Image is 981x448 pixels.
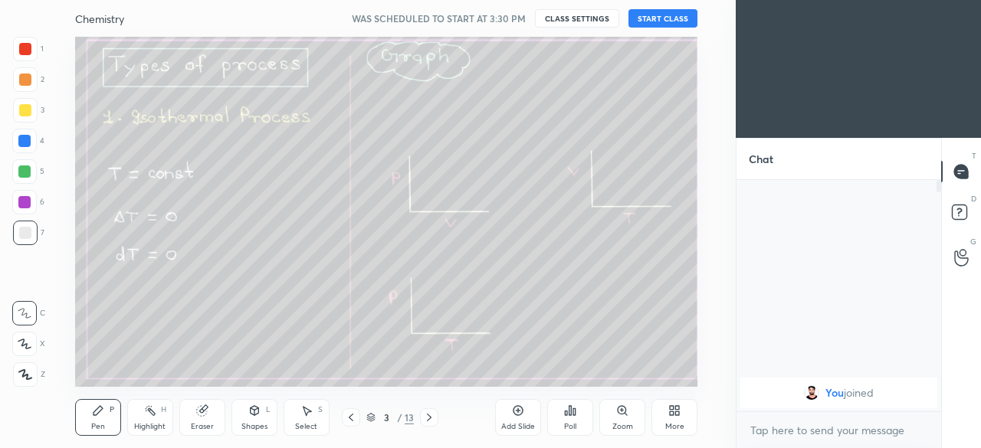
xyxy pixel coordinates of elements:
[12,301,45,325] div: C
[564,423,576,430] div: Poll
[12,332,45,356] div: X
[318,406,323,414] div: S
[12,190,44,214] div: 6
[501,423,535,430] div: Add Slide
[665,423,684,430] div: More
[535,9,619,28] button: CLASS SETTINGS
[405,410,414,424] div: 13
[266,406,271,414] div: L
[75,11,124,26] h4: Chemistry
[161,406,166,414] div: H
[972,150,976,162] p: T
[12,129,44,153] div: 4
[13,362,45,387] div: Z
[628,9,697,28] button: START CLASS
[379,413,394,422] div: 3
[13,98,44,123] div: 3
[612,423,633,430] div: Zoom
[737,139,786,179] p: Chat
[13,221,44,245] div: 7
[295,423,317,430] div: Select
[804,385,819,401] img: 66874679623d4816b07f54b5b4078b8d.jpg
[737,374,941,411] div: grid
[13,67,44,92] div: 2
[13,37,44,61] div: 1
[241,423,267,430] div: Shapes
[191,423,214,430] div: Eraser
[844,387,874,399] span: joined
[12,159,44,184] div: 5
[110,406,114,414] div: P
[352,11,526,25] h5: WAS SCHEDULED TO START AT 3:30 PM
[970,236,976,247] p: G
[134,423,166,430] div: Highlight
[971,193,976,204] p: D
[397,413,402,422] div: /
[825,387,844,399] span: You
[91,423,105,430] div: Pen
